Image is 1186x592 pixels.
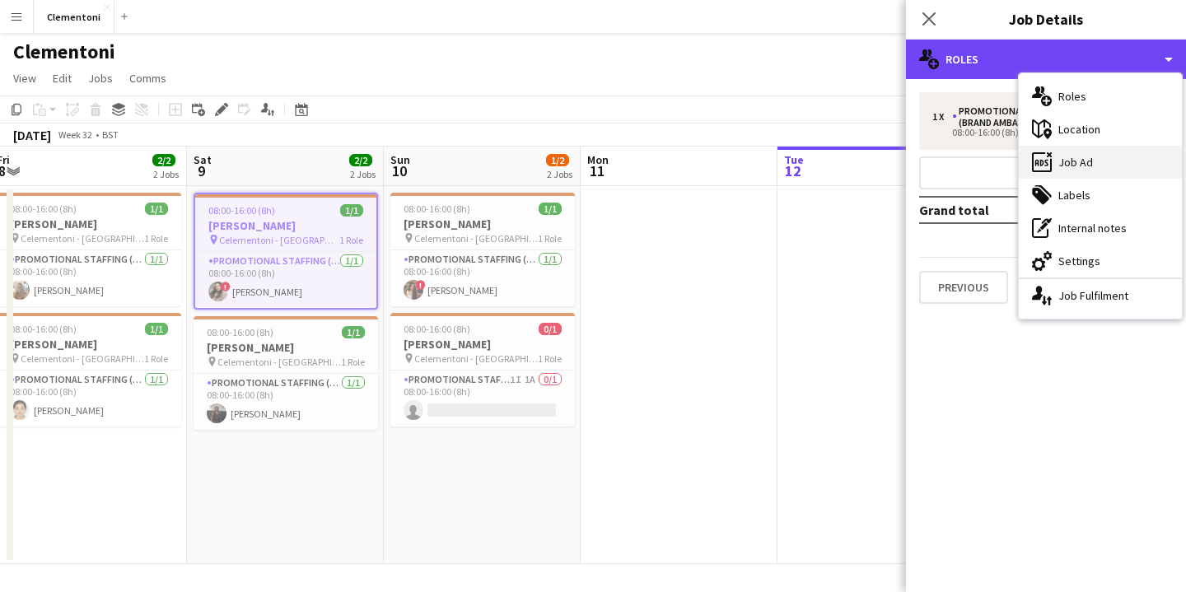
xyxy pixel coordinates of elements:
app-job-card: 08:00-16:00 (8h)1/1[PERSON_NAME] Celementoni - [GEOGRAPHIC_DATA]1 RolePromotional Staffing (Brand... [390,193,575,306]
span: Comms [129,71,166,86]
span: Celementoni - [GEOGRAPHIC_DATA]/[GEOGRAPHIC_DATA] [414,352,538,365]
div: Internal notes [1019,212,1182,245]
span: 08:00-16:00 (8h) [404,323,470,335]
span: Celementoni - [GEOGRAPHIC_DATA] [21,232,144,245]
div: BST [102,128,119,141]
span: Jobs [88,71,113,86]
app-job-card: 08:00-16:00 (8h)0/1[PERSON_NAME] Celementoni - [GEOGRAPHIC_DATA]/[GEOGRAPHIC_DATA]1 RolePromotion... [390,313,575,427]
app-card-role: Promotional Staffing (Brand Ambassadors)1I1A0/108:00-16:00 (8h) [390,371,575,427]
span: 10 [388,161,410,180]
h1: Clementoni [13,40,115,64]
h3: [PERSON_NAME] [390,217,575,231]
app-card-role: Promotional Staffing (Brand Ambassadors)1/108:00-16:00 (8h)[PERSON_NAME] [194,374,378,430]
span: 12 [782,161,804,180]
div: Job Fulfilment [1019,279,1182,312]
span: Celementoni - [GEOGRAPHIC_DATA] [219,234,339,246]
span: 1 Role [339,234,363,246]
span: Celementoni - [GEOGRAPHIC_DATA] [217,356,341,368]
div: Location [1019,113,1182,146]
div: Roles [1019,80,1182,113]
span: Sat [194,152,212,167]
span: Celementoni - [GEOGRAPHIC_DATA] [414,232,538,245]
div: 2 Jobs [153,168,179,180]
a: View [7,68,43,89]
app-job-card: 08:00-16:00 (8h)1/1[PERSON_NAME] Celementoni - [GEOGRAPHIC_DATA]1 RolePromotional Staffing (Brand... [194,193,378,310]
span: 1/2 [546,154,569,166]
div: Job Ad [1019,146,1182,179]
div: 2 Jobs [547,168,572,180]
app-job-card: 08:00-16:00 (8h)1/1[PERSON_NAME] Celementoni - [GEOGRAPHIC_DATA]1 RolePromotional Staffing (Brand... [194,316,378,430]
div: Settings [1019,245,1182,277]
div: Roles [906,40,1186,79]
span: View [13,71,36,86]
span: 9 [191,161,212,180]
span: 08:00-16:00 (8h) [10,203,77,215]
app-card-role: Promotional Staffing (Brand Ambassadors)1/108:00-16:00 (8h)![PERSON_NAME] [195,252,376,308]
span: 1/1 [340,204,363,217]
div: 2 Jobs [350,168,376,180]
div: [DATE] [13,127,51,143]
h3: Job Details [906,8,1186,30]
span: 1 Role [144,232,168,245]
span: 1/1 [145,323,168,335]
span: Celementoni - [GEOGRAPHIC_DATA] [21,352,144,365]
span: 08:00-16:00 (8h) [10,323,77,335]
a: Jobs [82,68,119,89]
span: 2/2 [349,154,372,166]
button: Previous [919,271,1008,304]
span: 1 Role [144,352,168,365]
span: 1 Role [538,232,562,245]
span: ! [221,282,231,291]
span: 0/1 [539,323,562,335]
span: 1/1 [342,326,365,338]
div: Labels [1019,179,1182,212]
div: Promotional Staffing (Brand Ambassadors) [952,105,1109,128]
span: Tue [784,152,804,167]
span: 08:00-16:00 (8h) [207,326,273,338]
span: 1 Role [341,356,365,368]
span: 1 Role [538,352,562,365]
span: 2/2 [152,154,175,166]
a: Comms [123,68,173,89]
app-card-role: Promotional Staffing (Brand Ambassadors)1/108:00-16:00 (8h)![PERSON_NAME] [390,250,575,306]
span: Sun [390,152,410,167]
span: Edit [53,71,72,86]
span: Mon [587,152,609,167]
span: ! [416,280,426,290]
h3: [PERSON_NAME] [194,340,378,355]
span: 1/1 [539,203,562,215]
span: 08:00-16:00 (8h) [404,203,470,215]
h3: [PERSON_NAME] [195,218,376,233]
h3: [PERSON_NAME] [390,337,575,352]
span: Week 32 [54,128,96,141]
div: 1 x [932,111,952,123]
td: Grand total [919,197,1075,223]
span: 11 [585,161,609,180]
button: Clementoni [34,1,114,33]
a: Edit [46,68,78,89]
span: 08:00-16:00 (8h) [208,204,275,217]
span: 1/1 [145,203,168,215]
button: Add role [919,156,1173,189]
div: 08:00-16:00 (8h) [932,128,1142,137]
